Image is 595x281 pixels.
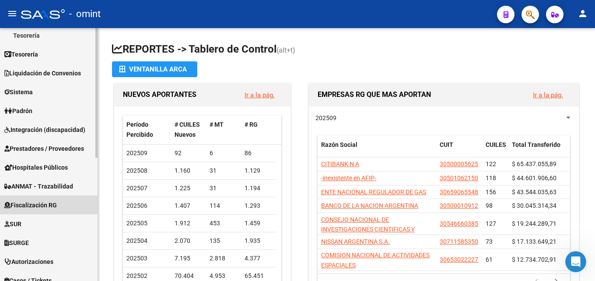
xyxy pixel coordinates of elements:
div: 31 [210,183,238,193]
div: 1.912 [175,218,203,228]
button: Inicio [137,5,154,22]
button: Start recording [56,214,63,221]
span: $ 65.437.055,89 [512,160,556,167]
span: 30711585350 [440,238,478,245]
div: Isabel dice… [7,159,168,185]
span: 202508 [126,167,147,174]
div: 1.129 [245,166,273,176]
span: 61 [486,256,493,263]
span: COMISION NACIONAL DE ACTIVIDADES ESPACIALES [321,252,430,269]
div: 114 [210,201,238,211]
span: Prestadores / Proveedores [4,144,84,153]
div: De nada, ¡Que tenga un lindo dia! [14,190,119,199]
img: Profile image for Fin [25,7,39,21]
div: 1.407 [175,201,203,211]
textarea: Escribe un mensaje... [7,196,168,210]
button: Enviar un mensaje… [150,210,164,224]
span: # RG [245,121,258,128]
div: 1.225 [175,183,203,193]
h1: REPORTES -> Tablero de Control [112,42,581,57]
p: El equipo también puede ayudar [42,10,134,24]
a: Ir a la pág. [533,91,563,99]
span: CITIBANK N A [321,160,359,167]
span: 202509 [315,114,336,121]
div: 6 [210,148,238,158]
span: -inexistente en AFIP- [321,174,376,181]
span: # CUILES Nuevos [175,121,200,138]
div: 4.377 [245,253,273,263]
span: Liquidación de Convenios [4,68,81,78]
span: 127 [486,220,496,227]
div: 1.459 [245,218,273,228]
span: $ 17.133.649,21 [512,238,556,245]
div: 4.953 [210,271,238,281]
datatable-header-cell: CUILES [482,135,508,164]
div: 453 [210,218,238,228]
span: Tesorería [4,50,38,59]
button: Selector de emoji [14,214,21,221]
div: Por lo que veo es la discrepancia entre la DDJJ y lo transferido y deberia corresponder a deuda d... [7,12,143,152]
span: (alt+t) [276,46,295,54]
div: 1.160 [175,166,203,176]
span: NISSAN ARGENTINA S.A. [321,238,390,245]
span: EMPRESAS RG QUE MAS APORTAN [318,90,431,99]
datatable-header-cell: # RG [241,115,276,144]
button: Ventanilla ARCA [112,61,197,77]
span: # MT [210,121,224,128]
div: Cerrar [154,5,169,21]
span: Total Transferido [512,141,560,148]
button: Selector de gif [28,214,35,221]
span: $ 44.601.906,60 [512,174,556,181]
button: go back [6,5,22,22]
span: ANMAT - Trazabilidad [4,181,73,191]
span: 202502 [126,272,147,279]
span: $ 12.734.702,91 [512,256,556,263]
div: 92 [175,148,203,158]
span: BANCO DE LA NACION ARGENTINA [321,202,418,209]
div: 1.293 [245,201,273,211]
span: $ 30.045.314,34 [512,202,556,209]
button: Ir a la pág. [526,87,570,103]
span: 30659065548 [440,189,478,196]
span: - omint [69,4,101,24]
span: 202507 [126,185,147,192]
div: 65.451 [245,271,273,281]
div: Soporte dice… [7,185,168,205]
datatable-header-cell: # CUILES Nuevos [171,115,206,144]
div: Soporte dice… [7,12,168,159]
div: 7.195 [175,253,203,263]
mat-icon: person [577,8,588,19]
span: CUILES [486,141,506,148]
span: Sistema [4,87,33,97]
span: 30500010912 [440,202,478,209]
div: 2.070 [175,236,203,246]
span: 98 [486,202,493,209]
span: Integración (discapacidad) [4,125,85,135]
iframe: Intercom live chat [565,251,586,272]
span: 202504 [126,237,147,244]
datatable-header-cell: # MT [206,115,241,144]
div: 2.818 [210,253,238,263]
div: Ventanilla ARCA [119,61,190,77]
span: 202509 [126,149,147,157]
button: Adjuntar un archivo [42,214,49,221]
span: 30653022227 [440,256,478,263]
span: Padrón [4,106,32,116]
div: 86 [245,148,273,158]
span: Autorizaciones [4,257,53,267]
span: 202506 [126,202,147,209]
span: Fiscalización RG [4,200,57,210]
datatable-header-cell: Razón Social [318,135,436,164]
span: CONSEJO NACIONAL DE INVESTIGACIONES CIENTIFICAS Y TECNICAS CONICET [321,216,415,243]
div: 135 [210,236,238,246]
span: Hospitales Públicos [4,163,68,172]
span: 30500005625 [440,160,478,167]
div: 1.194 [245,183,273,193]
datatable-header-cell: CUIT [436,135,482,164]
div: ok muchas gracias por la ayuda [56,159,168,178]
div: 31 [210,166,238,176]
span: CUIT [440,141,453,148]
span: 30501062150 [440,174,478,181]
span: SUR [4,219,21,229]
div: 1.935 [245,236,273,246]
